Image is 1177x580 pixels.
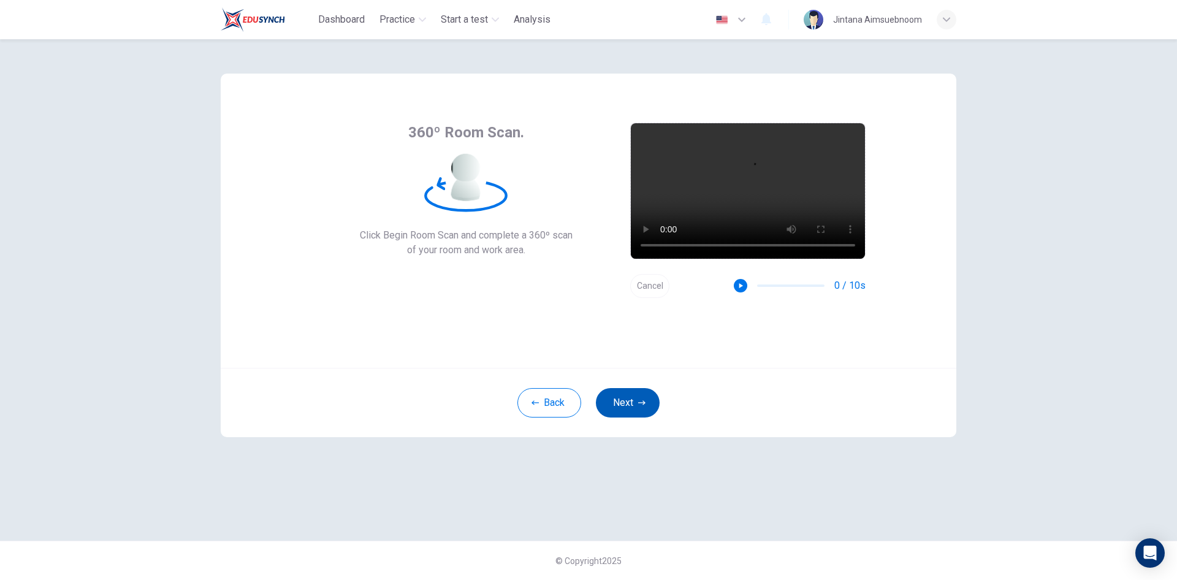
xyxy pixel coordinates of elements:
button: Cancel [630,274,669,298]
button: Analysis [509,9,555,31]
button: Dashboard [313,9,370,31]
a: Train Test logo [221,7,313,32]
span: Practice [379,12,415,27]
span: 360º Room Scan. [408,123,524,142]
button: Next [596,388,660,418]
div: Open Intercom Messenger [1135,538,1165,568]
img: Train Test logo [221,7,285,32]
div: Jintana Aimsuebnoom [833,12,922,27]
button: Back [517,388,581,418]
button: Practice [375,9,431,31]
span: of your room and work area. [360,243,573,258]
img: en [714,15,729,25]
img: Profile picture [804,10,823,29]
span: Dashboard [318,12,365,27]
span: Click Begin Room Scan and complete a 360º scan [360,228,573,243]
span: 0 / 10s [834,278,866,293]
span: Start a test [441,12,488,27]
button: Start a test [436,9,504,31]
span: Analysis [514,12,550,27]
span: © Copyright 2025 [555,556,622,566]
